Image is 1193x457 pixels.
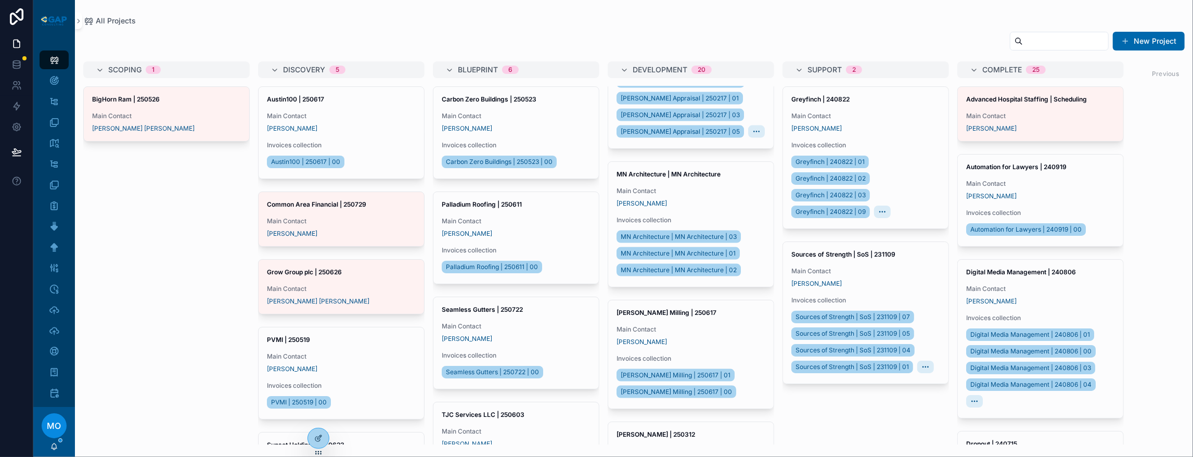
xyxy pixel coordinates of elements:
a: [PERSON_NAME] [791,280,842,288]
a: Grow Group plc | 250626Main Contact[PERSON_NAME] [PERSON_NAME] [258,259,425,314]
a: Greyfinch | 240822 | 02 [791,172,870,185]
span: Greyfinch | 240822 | 01 [796,158,865,166]
span: [PERSON_NAME] [966,124,1017,133]
a: [PERSON_NAME] [617,199,667,208]
strong: Automation for Lawyers | 240919 [966,163,1067,171]
a: [PERSON_NAME] Milling | 250617 | 00 [617,386,736,398]
span: Main Contact [791,267,940,275]
a: Digital Media Management | 240806 | 04 [966,378,1096,391]
span: Support [807,65,842,75]
span: MO [47,420,61,432]
span: All Projects [96,16,136,26]
span: [PERSON_NAME] [966,192,1017,200]
span: Invoices collection [617,216,765,224]
a: Digital Media Management | 240806 | 03 [966,362,1095,374]
a: [PERSON_NAME] [PERSON_NAME] [92,124,195,133]
span: Invoices collection [442,351,591,360]
a: Automation for Lawyers | 240919 | 00 [966,223,1086,236]
strong: Carbon Zero Buildings | 250523 [442,95,536,103]
a: [PERSON_NAME] [267,365,317,373]
div: scrollable content [33,42,75,407]
span: MN Architecture | MN Architecture | 03 [621,233,737,241]
span: [PERSON_NAME] Appraisal | 250217 | 05 [621,128,740,136]
span: Greyfinch | 240822 | 02 [796,174,866,183]
strong: MN Architecture | MN Architecture [617,170,721,178]
a: Digital Media Management | 240806Main Contact[PERSON_NAME]Invoices collectionDigital Media Manage... [957,259,1124,418]
span: Invoices collection [966,314,1115,322]
span: Main Contact [966,112,1115,120]
span: Invoices collection [267,382,416,390]
strong: TJC Services LLC | 250603 [442,411,524,418]
a: [PERSON_NAME] Appraisal | 250217 | 01 [617,92,743,105]
a: [PERSON_NAME] [966,297,1017,306]
a: [PERSON_NAME] [617,338,667,346]
a: Palladium Roofing | 250611Main Contact[PERSON_NAME]Invoices collectionPalladium Roofing | 250611 ... [433,192,599,284]
span: Main Contact [267,352,416,361]
a: Greyfinch | 240822Main Contact[PERSON_NAME]Invoices collectionGreyfinch | 240822 | 01Greyfinch | ... [782,86,949,229]
a: [PERSON_NAME] [442,124,492,133]
a: [PERSON_NAME] [791,124,842,133]
span: MN Architecture | MN Architecture | 01 [621,249,736,258]
a: MN Architecture | MN Architecture | 03 [617,231,741,243]
a: [PERSON_NAME] [442,335,492,343]
a: [PERSON_NAME] Appraisal | 250217 | 05 [617,125,744,138]
span: Discovery [283,65,325,75]
span: Invoices collection [442,246,591,255]
a: [PERSON_NAME] Milling | 250617Main Contact[PERSON_NAME]Invoices collection[PERSON_NAME] Milling |... [608,300,774,409]
a: Sources of Strength | SoS | 231109 | 01 [791,361,913,373]
span: Digital Media Management | 240806 | 03 [970,364,1091,372]
span: Blueprint [458,65,498,75]
span: Main Contact [442,217,591,225]
strong: Dropout | 240715 [966,440,1017,448]
a: [PERSON_NAME] [267,230,317,238]
a: All Projects [83,16,136,26]
span: [PERSON_NAME] Milling | 250617 | 01 [621,371,730,379]
a: Carbon Zero Buildings | 250523 | 00 [442,156,557,168]
span: Main Contact [267,285,416,293]
a: [PERSON_NAME] [PERSON_NAME] [267,297,369,306]
strong: Grow Group plc | 250626 [267,268,342,276]
a: [PERSON_NAME] Milling | 250617 | 01 [617,369,735,382]
a: [PERSON_NAME] [442,230,492,238]
div: 6 [508,66,512,74]
strong: [PERSON_NAME] | 250312 [617,430,695,438]
div: 20 [698,66,705,74]
button: New Project [1113,32,1185,50]
span: Main Contact [966,285,1115,293]
a: PVMI | 250519Main Contact[PERSON_NAME]Invoices collectionPVMI | 250519 | 00 [258,327,425,420]
a: Sources of Strength | SoS | 231109 | 04 [791,344,915,357]
a: PVMI | 250519 | 00 [267,396,331,409]
div: 2 [852,66,856,74]
span: [PERSON_NAME] [267,124,317,133]
a: Austin100 | 250617 | 00 [267,156,344,168]
strong: Sources of Strength | SoS | 231109 [791,250,895,258]
span: Seamless Gutters | 250722 | 00 [446,368,539,376]
span: Digital Media Management | 240806 | 04 [970,380,1092,389]
a: Greyfinch | 240822 | 09 [791,206,870,218]
span: Main Contact [617,187,765,195]
a: Common Area Financial | 250729Main Contact[PERSON_NAME] [258,192,425,247]
div: 5 [336,66,339,74]
a: Sources of Strength | SoS | 231109 | 05 [791,327,914,340]
a: MN Architecture | MN ArchitectureMain Contact[PERSON_NAME]Invoices collectionMN Architecture | MN... [608,161,774,287]
span: Main Contact [267,217,416,225]
strong: Palladium Roofing | 250611 [442,200,522,208]
a: Advanced Hospital Staffing | SchedulingMain Contact[PERSON_NAME] [957,86,1124,142]
a: [PERSON_NAME] [442,440,492,448]
a: Seamless Gutters | 250722Main Contact[PERSON_NAME]Invoices collectionSeamless Gutters | 250722 | 00 [433,297,599,389]
span: Automation for Lawyers | 240919 | 00 [970,225,1082,234]
a: Digital Media Management | 240806 | 01 [966,328,1094,341]
a: MN Architecture | MN Architecture | 02 [617,264,741,276]
span: Complete [982,65,1022,75]
a: Austin100 | 250617Main Contact[PERSON_NAME]Invoices collectionAustin100 | 250617 | 00 [258,86,425,179]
